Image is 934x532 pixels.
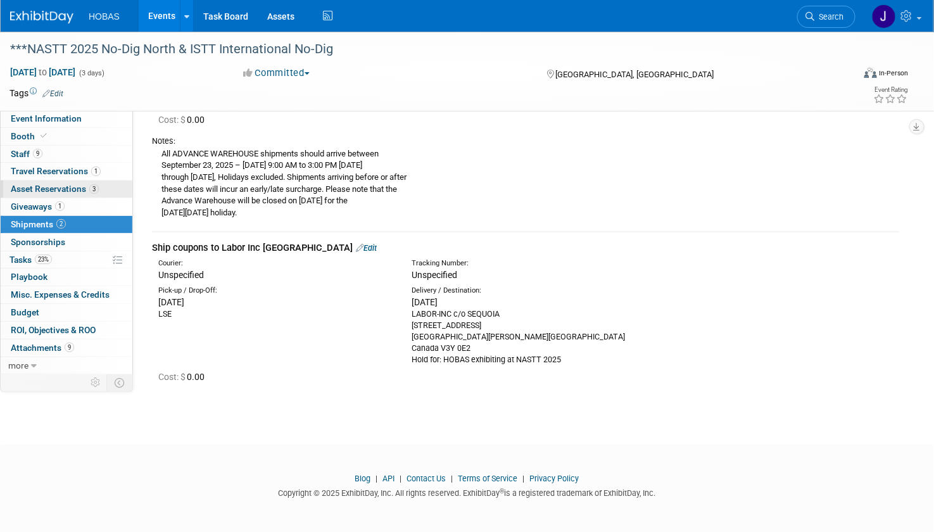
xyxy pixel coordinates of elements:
span: Misc. Expenses & Credits [11,289,110,300]
a: Edit [42,89,63,98]
a: Booth [1,128,132,145]
a: Terms of Service [458,474,518,483]
sup: ® [500,488,505,495]
span: | [373,474,381,483]
td: Personalize Event Tab Strip [85,374,107,391]
span: Cost: $ [158,372,187,382]
img: Format-Inperson.png [864,68,877,78]
a: more [1,357,132,374]
span: Event Information [11,113,82,123]
a: Misc. Expenses & Credits [1,286,132,303]
span: 0.00 [158,372,210,382]
span: Unspecified [412,270,457,280]
div: Delivery / Destination: [412,286,646,296]
span: Travel Reservations [11,166,101,176]
div: [DATE] [412,296,646,308]
div: In-Person [879,68,909,78]
a: API [383,474,395,483]
span: 1 [91,167,101,176]
td: Toggle Event Tabs [107,374,133,391]
span: Giveaways [11,201,65,212]
a: Asset Reservations3 [1,180,132,198]
div: Courier: [158,258,393,269]
td: Tags [9,87,63,99]
span: | [520,474,528,483]
span: 9 [33,149,42,158]
span: Staff [11,149,42,159]
a: Sponsorships [1,234,132,251]
span: 9 [65,343,74,352]
span: Attachments [11,343,74,353]
span: 0.00 [158,115,210,125]
a: Budget [1,304,132,321]
span: 1 [55,201,65,211]
div: LSE [158,308,393,320]
span: Cost: $ [158,115,187,125]
button: Committed [239,66,315,80]
div: Pick-up / Drop-Off: [158,286,393,296]
span: 2 [56,219,66,229]
a: Contact Us [407,474,446,483]
div: All ADVANCE WAREHOUSE shipments should arrive between September 23, 2025 – [DATE] 9:00 AM to 3:00... [152,147,899,219]
span: | [448,474,457,483]
a: Blog [355,474,371,483]
a: Giveaways1 [1,198,132,215]
span: [DATE] [DATE] [9,66,76,78]
div: [DATE] [158,296,393,308]
span: Search [814,12,843,22]
span: ROI, Objectives & ROO [11,325,96,335]
span: [GEOGRAPHIC_DATA], [GEOGRAPHIC_DATA] [556,70,714,79]
span: 3 [89,184,99,194]
div: ***NASTT 2025 No-Dig North & ISTT International No-Dig [6,38,832,61]
a: Tasks23% [1,251,132,269]
img: Jennifer Jensen [872,4,896,28]
a: Edit [356,243,377,253]
span: more [8,360,28,370]
span: Shipments [11,219,66,229]
span: 23% [35,255,52,264]
span: Booth [11,131,49,141]
span: | [397,474,405,483]
span: Tasks [9,255,52,265]
a: Attachments9 [1,339,132,357]
img: ExhibitDay [10,11,73,23]
div: LABOR-INC c/o SEQUOIA [STREET_ADDRESS] [GEOGRAPHIC_DATA][PERSON_NAME][GEOGRAPHIC_DATA] Canada V3Y... [412,308,646,365]
a: Playbook [1,269,132,286]
a: Search [797,6,855,28]
div: Ship coupons to Labor Inc [GEOGRAPHIC_DATA] [152,241,899,255]
div: Event Rating [874,87,908,93]
a: ROI, Objectives & ROO [1,322,132,339]
span: to [37,67,49,77]
span: (3 days) [78,69,104,77]
a: Event Information [1,110,132,127]
span: Sponsorships [11,237,65,247]
span: Budget [11,307,39,317]
span: Asset Reservations [11,184,99,194]
div: Notes: [152,136,899,147]
a: Privacy Policy [530,474,579,483]
span: HOBAS [89,11,120,22]
a: Staff9 [1,146,132,163]
a: Shipments2 [1,216,132,233]
i: Booth reservation complete [41,132,47,139]
a: Travel Reservations1 [1,163,132,180]
div: Event Format [774,66,909,85]
div: Unspecified [158,269,393,281]
span: Playbook [11,272,47,282]
div: Tracking Number: [412,258,709,269]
